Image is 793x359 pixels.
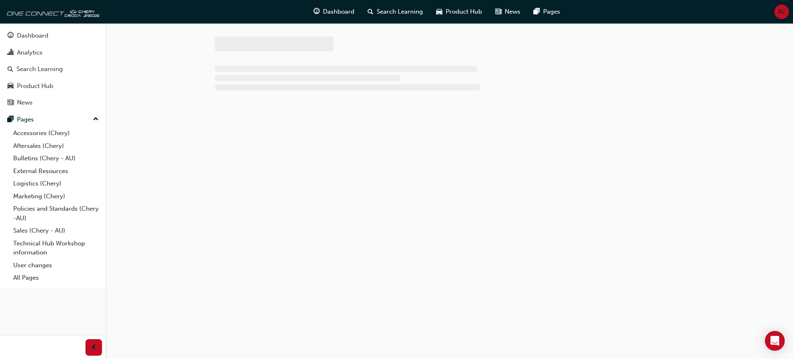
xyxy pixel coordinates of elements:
span: Search Learning [377,7,423,17]
a: Accessories (Chery) [10,127,102,140]
a: Marketing (Chery) [10,190,102,203]
div: Search Learning [17,64,63,74]
a: Analytics [3,45,102,60]
a: External Resources [10,165,102,178]
span: pages-icon [534,7,540,17]
button: Pages [3,112,102,127]
button: AC [774,5,789,19]
span: guage-icon [313,7,320,17]
span: search-icon [368,7,373,17]
img: oneconnect [4,3,99,20]
a: pages-iconPages [527,3,567,20]
span: Dashboard [323,7,354,17]
a: Bulletins (Chery - AU) [10,152,102,165]
div: Analytics [17,48,43,57]
div: Dashboard [17,31,48,40]
a: Aftersales (Chery) [10,140,102,152]
a: News [3,95,102,110]
a: Product Hub [3,78,102,94]
span: AC [778,7,786,17]
a: Logistics (Chery) [10,177,102,190]
span: search-icon [7,66,13,73]
div: Product Hub [17,81,53,91]
span: guage-icon [7,32,14,40]
span: Pages [543,7,560,17]
span: news-icon [495,7,501,17]
a: Search Learning [3,62,102,77]
span: news-icon [7,99,14,107]
span: News [505,7,520,17]
a: User changes [10,259,102,272]
a: Technical Hub Workshop information [10,237,102,259]
div: Open Intercom Messenger [765,331,785,351]
a: Policies and Standards (Chery -AU) [10,202,102,224]
span: up-icon [93,114,99,125]
a: car-iconProduct Hub [430,3,489,20]
a: Dashboard [3,28,102,43]
span: Product Hub [446,7,482,17]
a: guage-iconDashboard [307,3,361,20]
span: chart-icon [7,49,14,57]
a: All Pages [10,271,102,284]
a: news-iconNews [489,3,527,20]
span: pages-icon [7,116,14,124]
div: Pages [17,115,34,124]
span: car-icon [7,83,14,90]
span: car-icon [436,7,442,17]
a: search-iconSearch Learning [361,3,430,20]
button: DashboardAnalyticsSearch LearningProduct HubNews [3,26,102,112]
span: prev-icon [91,342,97,353]
a: Sales (Chery - AU) [10,224,102,237]
div: News [17,98,33,107]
